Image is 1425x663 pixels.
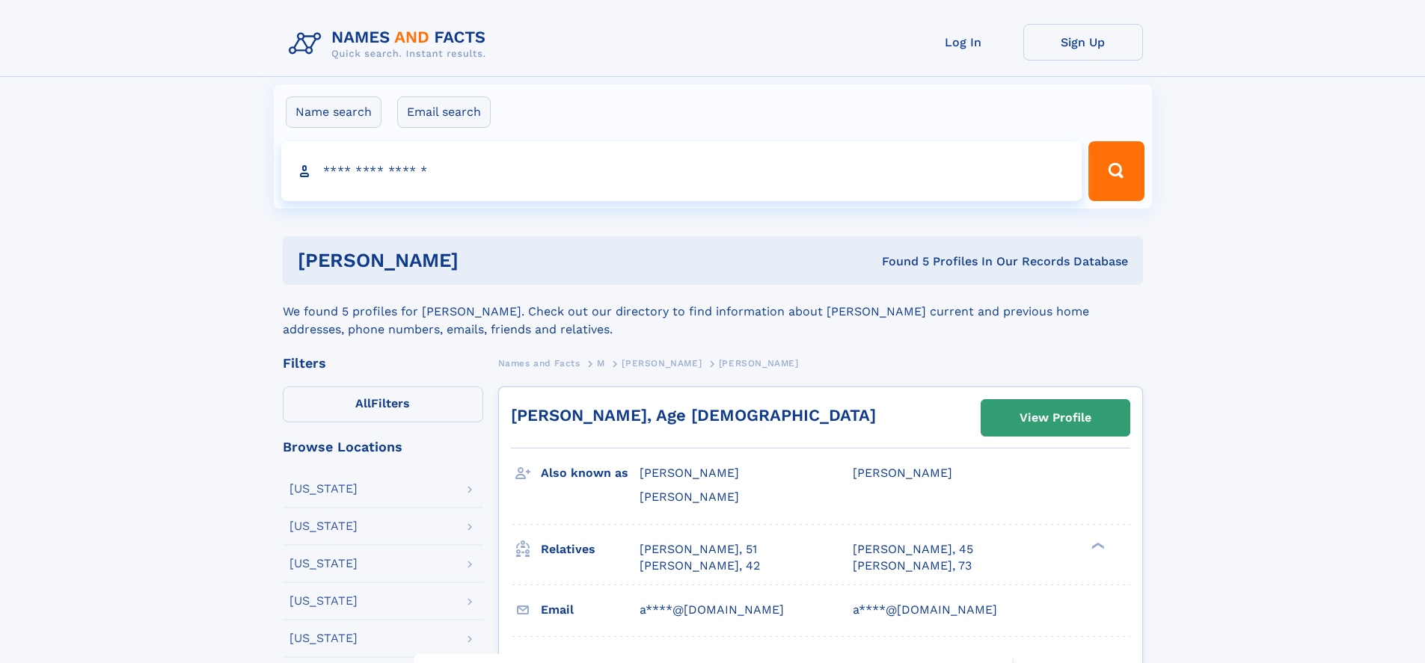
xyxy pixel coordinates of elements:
span: [PERSON_NAME] [719,358,799,368]
div: View Profile [1020,401,1091,435]
input: search input [281,141,1082,201]
span: M [597,358,605,368]
h3: Also known as [541,460,640,486]
button: Search Button [1088,141,1144,201]
a: [PERSON_NAME], 42 [640,558,760,574]
a: Log In [904,24,1023,61]
a: [PERSON_NAME], Age [DEMOGRAPHIC_DATA] [511,406,876,425]
a: Names and Facts [498,354,580,372]
div: Filters [283,357,483,370]
div: [US_STATE] [289,558,358,570]
label: Email search [397,96,491,128]
h3: Email [541,597,640,623]
label: Name search [286,96,381,128]
div: [US_STATE] [289,595,358,607]
div: [US_STATE] [289,520,358,532]
div: [US_STATE] [289,483,358,495]
div: [US_STATE] [289,632,358,644]
a: [PERSON_NAME], 73 [853,558,972,574]
div: We found 5 profiles for [PERSON_NAME]. Check out our directory to find information about [PERSON_... [283,285,1143,339]
a: View Profile [981,400,1130,436]
span: [PERSON_NAME] [622,358,702,368]
a: M [597,354,605,372]
a: Sign Up [1023,24,1143,61]
span: [PERSON_NAME] [640,490,739,504]
a: [PERSON_NAME], 45 [853,541,973,558]
span: [PERSON_NAME] [853,466,952,480]
span: [PERSON_NAME] [640,466,739,480]
div: Browse Locations [283,440,483,454]
a: [PERSON_NAME], 51 [640,541,757,558]
h1: [PERSON_NAME] [298,251,670,270]
div: Found 5 Profiles In Our Records Database [670,253,1128,270]
img: Logo Names and Facts [283,24,498,64]
label: Filters [283,386,483,422]
div: ❯ [1088,540,1106,550]
h3: Relatives [541,537,640,562]
span: All [355,396,371,410]
a: [PERSON_NAME] [622,354,702,372]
